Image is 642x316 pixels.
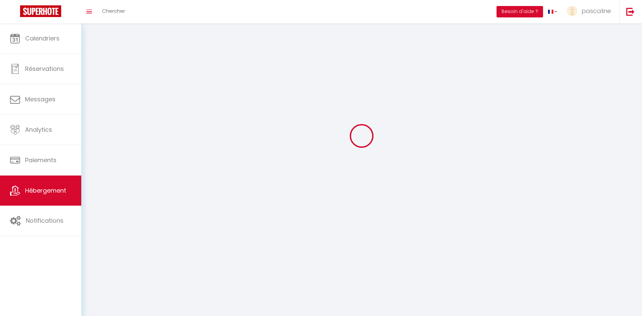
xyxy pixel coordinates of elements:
span: Analytics [25,125,52,134]
span: Hébergement [25,186,66,195]
span: Réservations [25,65,64,73]
span: Notifications [26,216,64,225]
img: Super Booking [20,5,61,17]
span: Paiements [25,156,57,164]
span: pascaline [581,7,611,15]
button: Besoin d'aide ? [497,6,543,17]
img: ... [567,6,577,16]
span: Calendriers [25,34,60,42]
span: Messages [25,95,56,103]
img: logout [626,7,635,16]
span: Chercher [102,7,125,14]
